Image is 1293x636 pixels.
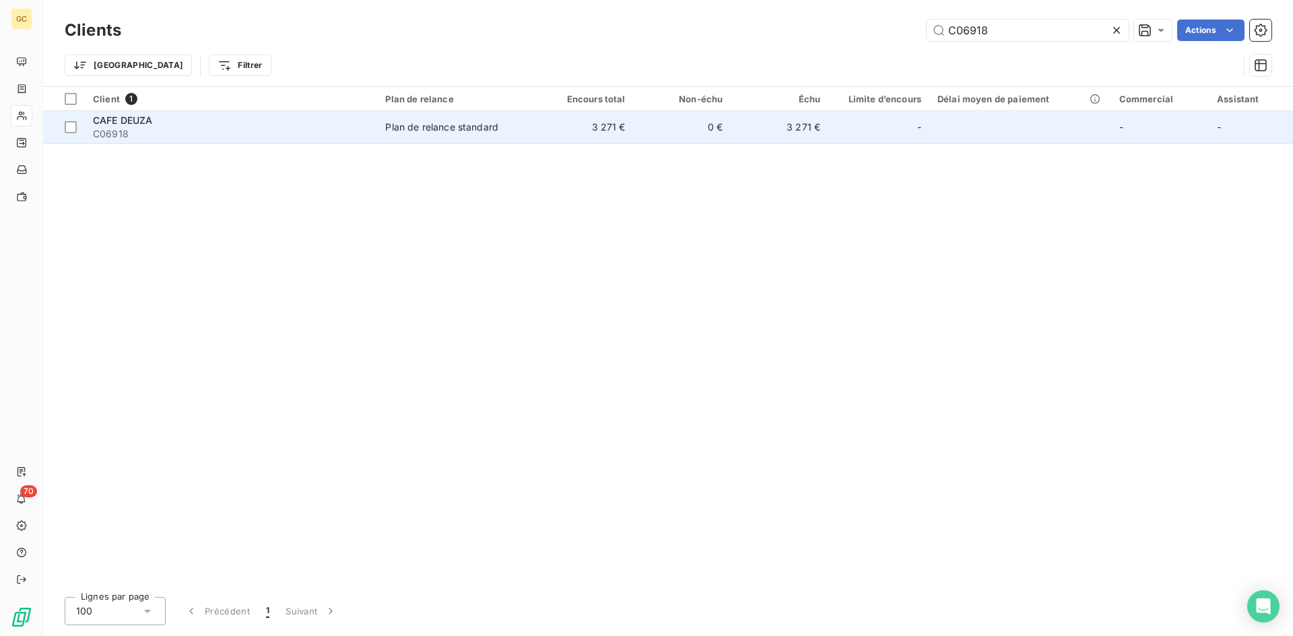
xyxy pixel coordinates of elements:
button: [GEOGRAPHIC_DATA] [65,55,192,76]
img: Logo LeanPay [11,606,32,628]
button: 1 [258,597,277,625]
td: 3 271 € [731,111,828,143]
span: 70 [20,485,37,497]
div: GC [11,8,32,30]
input: Rechercher [927,20,1129,41]
div: Assistant [1217,94,1285,104]
span: 1 [266,604,269,618]
button: Précédent [176,597,258,625]
span: - [1119,121,1123,133]
div: Limite d’encours [836,94,921,104]
span: C06918 [93,127,369,141]
div: Open Intercom Messenger [1247,590,1280,623]
h3: Clients [65,18,121,42]
td: 0 € [634,111,731,143]
div: Commercial [1119,94,1201,104]
div: Plan de relance [385,94,527,104]
div: Plan de relance standard [385,120,498,134]
div: Encours total [544,94,626,104]
span: 1 [125,93,137,105]
span: - [917,120,921,134]
button: Filtrer [209,55,271,76]
span: CAFE DEUZA [93,114,153,126]
div: Délai moyen de paiement [937,94,1103,104]
button: Suivant [277,597,345,625]
button: Actions [1177,20,1245,41]
span: - [1217,121,1221,133]
div: Non-échu [642,94,723,104]
span: 100 [76,604,92,618]
span: Client [93,94,120,104]
div: Échu [739,94,820,104]
td: 3 271 € [536,111,634,143]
